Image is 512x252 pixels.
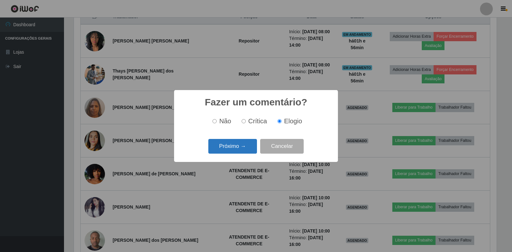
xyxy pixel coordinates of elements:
[284,118,302,125] span: Elogio
[212,119,217,123] input: Não
[205,96,307,108] h2: Fazer um comentário?
[260,139,304,154] button: Cancelar
[242,119,246,123] input: Crítica
[219,118,231,125] span: Não
[208,139,257,154] button: Próximo →
[277,119,282,123] input: Elogio
[248,118,267,125] span: Crítica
